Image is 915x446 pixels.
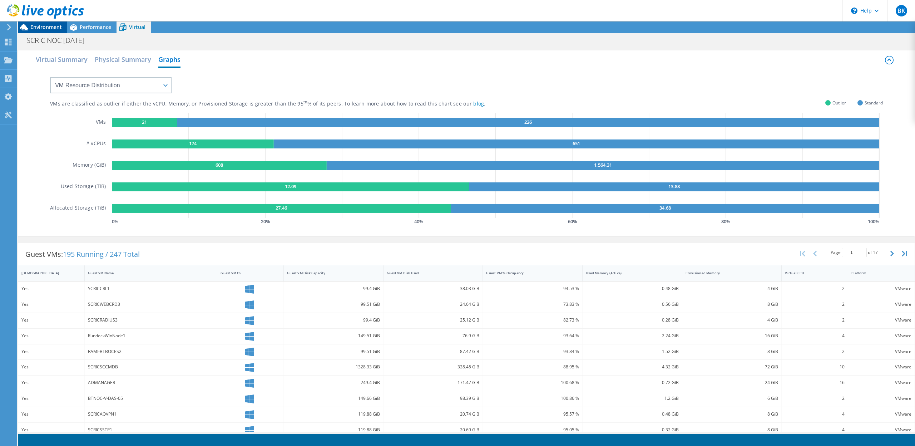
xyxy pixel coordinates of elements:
[851,285,911,293] div: VMware
[387,410,480,418] div: 20.74 GiB
[568,218,577,225] text: 60 %
[112,218,118,225] text: 0 %
[21,426,81,434] div: Yes
[873,249,878,255] span: 17
[387,316,480,324] div: 25.12 GiB
[21,363,81,371] div: Yes
[686,426,778,434] div: 8 GiB
[686,410,778,418] div: 8 GiB
[287,348,380,356] div: 99.51 GiB
[21,332,81,340] div: Yes
[88,363,214,371] div: SCRICSCCMDB
[387,332,480,340] div: 76.9 GiB
[486,271,570,275] div: Guest VM % Occupancy
[21,300,81,308] div: Yes
[486,332,579,340] div: 93.64 %
[88,379,214,387] div: ADMANAGER
[721,218,730,225] text: 80 %
[21,316,81,324] div: Yes
[486,410,579,418] div: 95.57 %
[785,316,845,324] div: 2
[686,285,778,293] div: 4 GiB
[88,348,214,356] div: RAMI-BTBOCES2
[686,271,770,275] div: Provisioned Memory
[851,8,857,14] svg: \n
[686,300,778,308] div: 8 GiB
[287,316,380,324] div: 99.4 GiB
[785,379,845,387] div: 16
[785,271,836,275] div: Virtual CPU
[216,162,223,168] text: 608
[486,316,579,324] div: 82.73 %
[387,363,480,371] div: 328.45 GiB
[88,394,214,402] div: BTNOC-V-DAS-05
[586,394,679,402] div: 1.2 GiB
[851,348,911,356] div: VMware
[287,285,380,293] div: 99.4 GiB
[21,394,81,402] div: Yes
[865,99,883,107] span: Standard
[686,363,778,371] div: 72 GiB
[50,204,106,213] h5: Allocated Storage (TiB)
[73,161,106,170] h5: Memory (GiB)
[95,52,151,67] h2: Physical Summary
[285,183,296,190] text: 12.09
[414,218,423,225] text: 40 %
[586,332,679,340] div: 2.24 GiB
[851,426,911,434] div: VMware
[18,243,147,265] div: Guest VMs:
[63,249,140,259] span: 195 Running / 247 Total
[129,24,145,30] span: Virtual
[112,218,883,225] svg: GaugeChartPercentageAxisTexta
[785,410,845,418] div: 4
[785,332,845,340] div: 4
[88,410,214,418] div: SCRICAOVPN1
[221,271,272,275] div: Guest VM OS
[88,285,214,293] div: SCRICCRL1
[524,119,532,125] text: 226
[573,140,580,147] text: 651
[842,248,867,257] input: jump to page
[189,140,197,147] text: 174
[832,99,846,107] span: Outlier
[586,410,679,418] div: 0.48 GiB
[88,426,214,434] div: SCRICSSTP1
[686,348,778,356] div: 8 GiB
[287,300,380,308] div: 99.51 GiB
[287,332,380,340] div: 149.51 GiB
[586,316,679,324] div: 0.28 GiB
[851,332,911,340] div: VMware
[86,139,106,148] h5: # vCPUs
[21,379,81,387] div: Yes
[586,426,679,434] div: 0.32 GiB
[785,363,845,371] div: 10
[387,348,480,356] div: 87.42 GiB
[868,218,879,225] text: 100 %
[486,426,579,434] div: 95.05 %
[276,205,287,211] text: 27.46
[387,394,480,402] div: 98.39 GiB
[486,394,579,402] div: 100.86 %
[287,410,380,418] div: 119.88 GiB
[586,300,679,308] div: 0.56 GiB
[387,271,471,275] div: Guest VM Disk Used
[88,300,214,308] div: SCRICWEBCRD3
[96,118,106,127] h5: VMs
[88,271,206,275] div: Guest VM Name
[80,24,111,30] span: Performance
[686,394,778,402] div: 6 GiB
[387,379,480,387] div: 171.47 GiB
[486,300,579,308] div: 73.83 %
[23,36,95,44] h1: SCRIC NOC [DATE]
[387,426,480,434] div: 20.69 GiB
[30,24,62,30] span: Environment
[785,300,845,308] div: 2
[36,52,88,67] h2: Virtual Summary
[785,285,845,293] div: 2
[486,363,579,371] div: 88.95 %
[486,379,579,387] div: 100.68 %
[287,363,380,371] div: 1328.33 GiB
[287,379,380,387] div: 249.4 GiB
[851,300,911,308] div: VMware
[586,348,679,356] div: 1.52 GiB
